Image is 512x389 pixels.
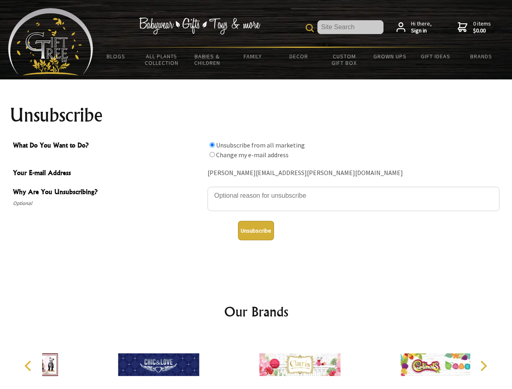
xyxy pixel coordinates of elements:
button: Next [474,357,492,375]
strong: $0.00 [473,27,491,34]
input: What Do You Want to Do? [210,142,215,147]
span: Your E-mail Address [13,168,204,180]
input: What Do You Want to Do? [210,152,215,157]
a: Babies & Children [184,48,230,71]
input: Site Search [317,20,383,34]
a: 0 items$0.00 [458,20,491,34]
a: Gift Ideas [413,48,458,65]
span: 0 items [473,20,491,34]
a: Family [230,48,276,65]
a: BLOGS [93,48,139,65]
div: [PERSON_NAME][EMAIL_ADDRESS][PERSON_NAME][DOMAIN_NAME] [208,167,499,180]
label: Unsubscribe from all marketing [216,141,305,149]
span: Optional [13,199,204,208]
span: Why Are You Unsubscribing? [13,187,204,199]
a: Brands [458,48,504,65]
h1: Unsubscribe [10,105,503,125]
span: Hi there, [411,20,432,34]
h2: Our Brands [16,302,496,321]
button: Unsubscribe [238,221,274,240]
a: All Plants Collection [139,48,185,71]
label: Change my e-mail address [216,151,289,159]
textarea: Why Are You Unsubscribing? [208,187,499,211]
strong: Sign in [411,27,432,34]
a: Grown Ups [367,48,413,65]
img: Babyware - Gifts - Toys and more... [8,8,93,75]
a: Hi there,Sign in [396,20,432,34]
a: Decor [276,48,321,65]
button: Previous [20,357,38,375]
span: What Do You Want to Do? [13,140,204,152]
img: Babywear - Gifts - Toys & more [139,17,260,34]
a: Custom Gift Box [321,48,367,71]
img: product search [306,24,314,32]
